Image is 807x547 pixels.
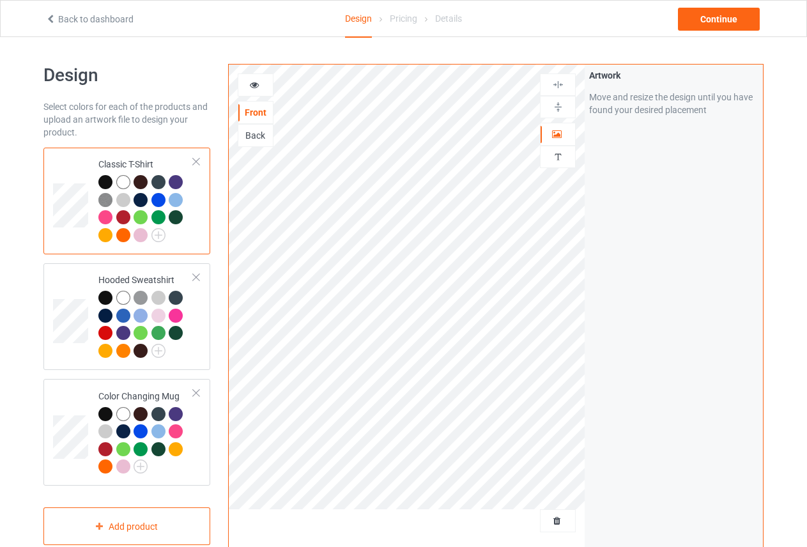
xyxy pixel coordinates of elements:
[43,507,210,545] div: Add product
[43,379,210,486] div: Color Changing Mug
[552,101,564,113] img: svg%3E%0A
[43,263,210,370] div: Hooded Sweatshirt
[552,79,564,91] img: svg%3E%0A
[98,390,194,473] div: Color Changing Mug
[435,1,462,36] div: Details
[238,106,273,119] div: Front
[345,1,372,38] div: Design
[98,158,194,241] div: Classic T-Shirt
[552,151,564,163] img: svg%3E%0A
[45,14,134,24] a: Back to dashboard
[589,69,758,82] div: Artwork
[134,459,148,474] img: svg+xml;base64,PD94bWwgdmVyc2lvbj0iMS4wIiBlbmNvZGluZz0iVVRGLTgiPz4KPHN2ZyB3aWR0aD0iMjJweCIgaGVpZ2...
[151,228,165,242] img: svg+xml;base64,PD94bWwgdmVyc2lvbj0iMS4wIiBlbmNvZGluZz0iVVRGLTgiPz4KPHN2ZyB3aWR0aD0iMjJweCIgaGVpZ2...
[589,91,758,116] div: Move and resize the design until you have found your desired placement
[43,100,210,139] div: Select colors for each of the products and upload an artwork file to design your product.
[43,64,210,87] h1: Design
[390,1,417,36] div: Pricing
[98,193,112,207] img: heather_texture.png
[98,273,194,357] div: Hooded Sweatshirt
[238,129,273,142] div: Back
[678,8,760,31] div: Continue
[151,344,165,358] img: svg+xml;base64,PD94bWwgdmVyc2lvbj0iMS4wIiBlbmNvZGluZz0iVVRGLTgiPz4KPHN2ZyB3aWR0aD0iMjJweCIgaGVpZ2...
[43,148,210,254] div: Classic T-Shirt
